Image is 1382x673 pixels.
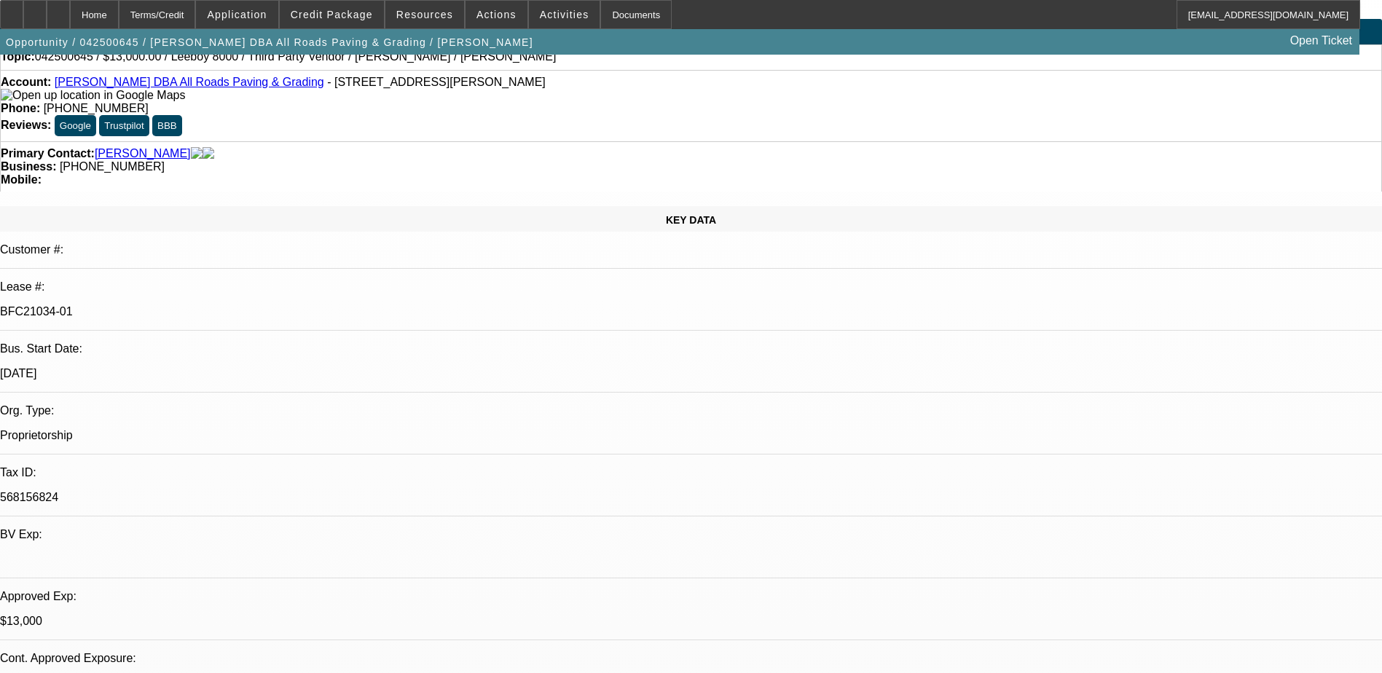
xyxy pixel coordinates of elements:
[207,9,267,20] span: Application
[466,1,527,28] button: Actions
[1,160,56,173] strong: Business:
[1,102,40,114] strong: Phone:
[55,115,96,136] button: Google
[152,115,182,136] button: BBB
[196,1,278,28] button: Application
[280,1,384,28] button: Credit Package
[6,36,533,48] span: Opportunity / 042500645 / [PERSON_NAME] DBA All Roads Paving & Grading / [PERSON_NAME]
[291,9,373,20] span: Credit Package
[540,9,589,20] span: Activities
[1,76,51,88] strong: Account:
[44,102,149,114] span: [PHONE_NUMBER]
[666,214,716,226] span: KEY DATA
[1,89,185,101] a: View Google Maps
[396,9,453,20] span: Resources
[476,9,517,20] span: Actions
[327,76,546,88] span: - [STREET_ADDRESS][PERSON_NAME]
[529,1,600,28] button: Activities
[99,115,149,136] button: Trustpilot
[95,147,191,160] a: [PERSON_NAME]
[203,147,214,160] img: linkedin-icon.png
[60,160,165,173] span: [PHONE_NUMBER]
[55,76,324,88] a: [PERSON_NAME] DBA All Roads Paving & Grading
[1,173,42,186] strong: Mobile:
[1284,28,1358,53] a: Open Ticket
[1,147,95,160] strong: Primary Contact:
[1,89,185,102] img: Open up location in Google Maps
[385,1,464,28] button: Resources
[1,119,51,131] strong: Reviews:
[191,147,203,160] img: facebook-icon.png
